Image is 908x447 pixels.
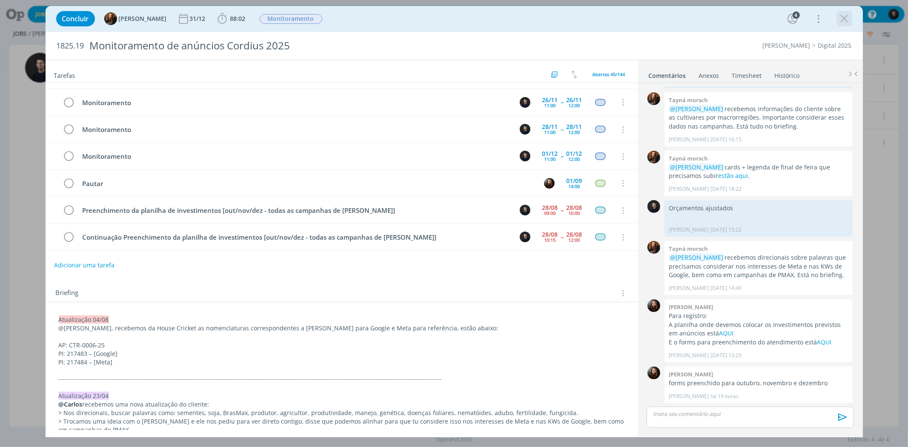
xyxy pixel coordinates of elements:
[647,92,660,105] img: T
[79,151,512,162] div: Monitoramento
[260,14,322,24] span: Monitoramento
[542,205,558,211] div: 28/08
[215,12,248,26] button: 88:02
[569,157,580,161] div: 12:00
[230,14,246,23] span: 88:02
[710,226,742,234] span: [DATE] 15:22
[647,367,660,379] img: E
[669,303,713,311] b: [PERSON_NAME]
[79,232,512,243] div: Continuação Preenchimento da planilha de investimentos [out/nov/dez - todas as campanhas de [PERS...
[79,205,512,216] div: Preenchimento da planilha de investimentos [out/nov/dez - todas as campanhas de [PERSON_NAME]]
[669,105,848,131] p: recebemos informações do cliente sobre as cultivares por macrorregiões. Importante considerar ess...
[567,232,582,238] div: 28/08
[710,284,742,292] span: [DATE] 14:49
[669,284,709,292] p: [PERSON_NAME]
[544,157,556,161] div: 11:00
[79,124,512,135] div: Monitoramento
[669,136,709,143] p: [PERSON_NAME]
[59,375,442,383] span: -------------------------------------------------------------------------------------------------...
[519,123,532,136] button: C
[669,245,708,252] b: Tayná morsch
[544,178,555,189] img: E
[648,68,687,80] a: Comentários
[59,392,109,400] span: Atualização 23/04
[59,315,109,324] span: Atualização 04/08
[543,177,556,189] button: E
[519,231,532,244] button: C
[519,204,532,217] button: C
[544,211,556,215] div: 09:00
[59,341,105,349] span: AP: CTR-0006-25
[56,11,95,26] button: Concluir
[520,124,530,135] img: C
[569,103,580,108] div: 12:00
[520,205,530,215] img: C
[59,400,83,408] strong: @Carlos
[569,184,580,189] div: 14:00
[669,204,848,212] p: Orçamentos ajustados
[817,338,831,346] a: AQUI
[520,97,530,108] img: C
[567,97,582,103] div: 26/11
[56,288,79,299] span: Briefing
[669,253,848,279] p: recebemos direcionais sobre palavras que precisamos considerar nos interesses de Meta e nas KWs d...
[793,11,800,19] div: 4
[542,232,558,238] div: 28/08
[669,96,708,104] b: Tayná morsch
[699,72,719,80] div: Anexos
[542,151,558,157] div: 01/12
[710,136,742,143] span: [DATE] 16:15
[732,68,762,80] a: Timesheet
[59,350,118,358] span: PI: 217483 – [Google]
[710,185,742,193] span: [DATE] 18:22
[561,207,564,213] span: --
[544,130,556,135] div: 11:00
[669,338,848,347] p: E o forms para preenchimento do atendimento está
[59,400,625,409] p: recebemos uma nova atualização do cliente:
[567,124,582,130] div: 28/11
[786,12,799,26] button: 4
[59,409,625,417] p: > Nos direcionais, buscar palavras como: sementes, soja, BrasMax, produtor, agricultor, produtivi...
[54,69,75,80] span: Tarefas
[670,163,723,171] span: @[PERSON_NAME]
[79,97,512,108] div: Monitoramento
[710,393,739,400] span: há 19 horas
[774,68,800,80] a: Histórico
[259,14,323,24] button: Monitoramento
[519,150,532,163] button: C
[763,41,811,49] a: [PERSON_NAME]
[710,352,742,359] span: [DATE] 13:25
[669,312,848,320] p: Para registro:
[57,41,84,51] span: 1825.19
[567,178,582,184] div: 01/09
[567,205,582,211] div: 28/08
[542,97,558,103] div: 26/11
[647,200,660,213] img: C
[669,352,709,359] p: [PERSON_NAME]
[719,329,733,337] a: AQUI
[567,151,582,157] div: 01/12
[561,234,564,240] span: --
[669,163,848,181] p: cards + legenda de final de feira que precisamos subir .
[561,99,564,105] span: --
[59,324,625,332] p: @[PERSON_NAME], recebemos da House Cricket as nomenclaturas correspondentes a [PERSON_NAME] para ...
[647,299,660,312] img: E
[54,258,115,273] button: Adicionar uma tarefa
[818,41,852,49] a: Digital 2025
[520,232,530,242] img: C
[561,153,564,159] span: --
[669,155,708,162] b: Tayná morsch
[544,238,556,242] div: 10:15
[104,12,167,25] button: T[PERSON_NAME]
[46,6,863,437] div: dialog
[519,96,532,109] button: C
[520,151,530,161] img: C
[669,185,709,193] p: [PERSON_NAME]
[190,16,207,22] div: 31/12
[79,178,536,189] div: Pautar
[647,241,660,254] img: T
[62,15,89,22] span: Concluir
[542,124,558,130] div: 28/11
[561,126,564,132] span: --
[670,105,723,113] span: @[PERSON_NAME]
